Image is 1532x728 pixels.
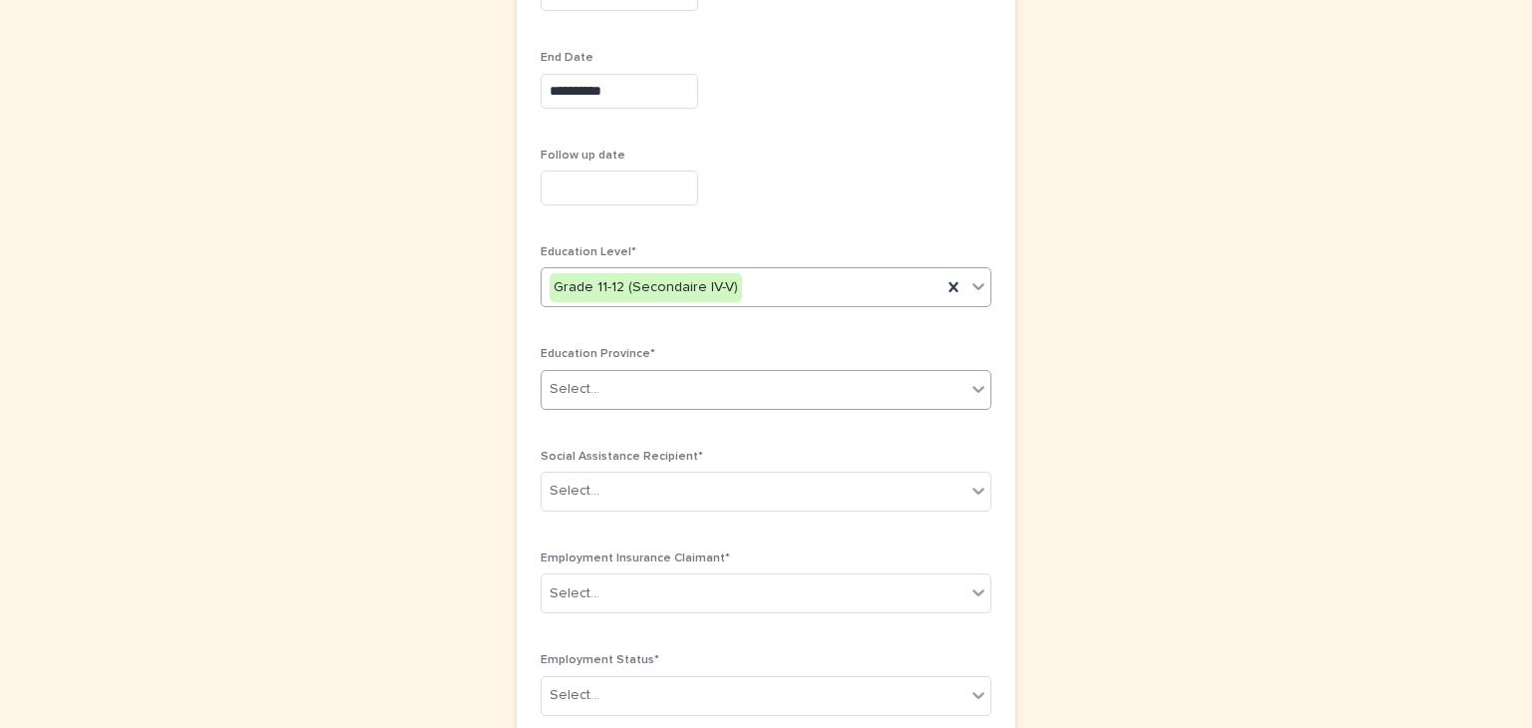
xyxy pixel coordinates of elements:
[550,379,599,400] div: Select...
[541,348,655,360] span: Education Province*
[550,583,599,604] div: Select...
[550,481,599,502] div: Select...
[541,246,636,258] span: Education Level*
[541,552,730,564] span: Employment Insurance Claimant*
[541,451,703,463] span: Social Assistance Recipient*
[541,150,625,162] span: Follow up date
[541,654,659,666] span: Employment Status*
[541,52,593,64] span: End Date
[550,273,742,302] div: Grade 11-12 (Secondaire IV-V)
[550,685,599,706] div: Select...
